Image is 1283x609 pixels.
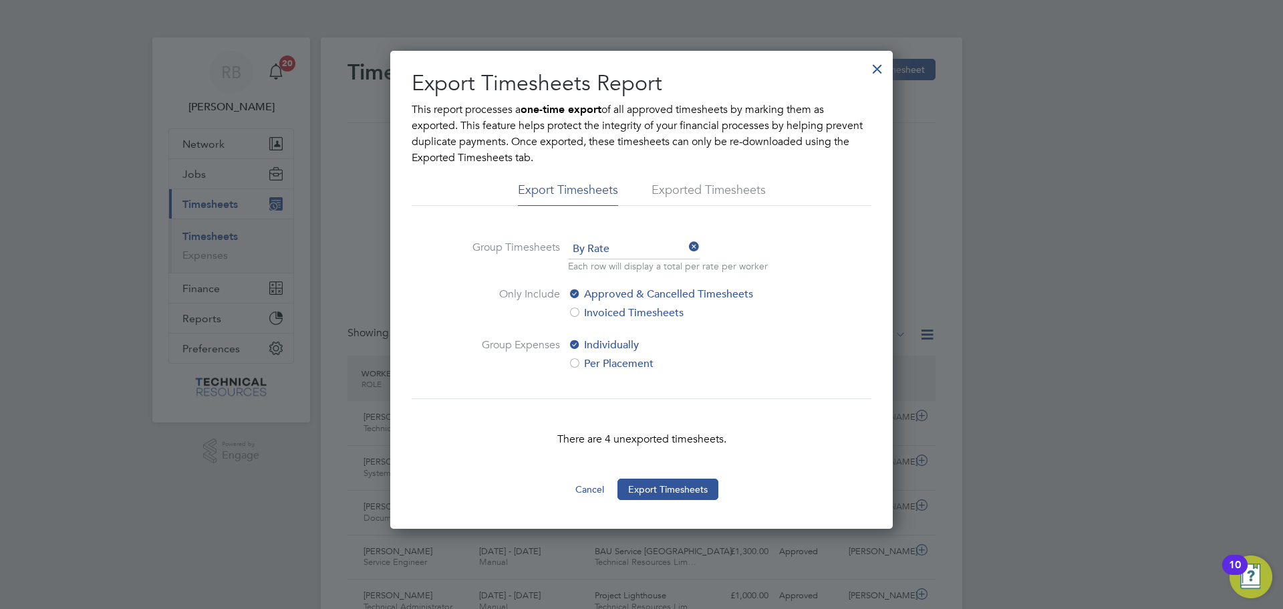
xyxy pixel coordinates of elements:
b: one-time export [521,103,601,116]
li: Exported Timesheets [652,182,766,206]
button: Export Timesheets [617,479,718,500]
label: Approved & Cancelled Timesheets [568,286,792,302]
li: Export Timesheets [518,182,618,206]
label: Only Include [460,286,560,321]
div: 10 [1229,565,1241,582]
label: Individually [568,337,792,353]
button: Cancel [565,479,615,500]
label: Group Expenses [460,337,560,372]
label: Invoiced Timesheets [568,305,792,321]
span: By Rate [568,239,700,259]
p: There are 4 unexported timesheets. [412,431,871,447]
p: Each row will display a total per rate per worker [568,259,768,273]
p: This report processes a of all approved timesheets by marking them as exported. This feature help... [412,102,871,166]
button: Open Resource Center, 10 new notifications [1230,556,1272,598]
label: Group Timesheets [460,239,560,270]
h2: Export Timesheets Report [412,70,871,98]
label: Per Placement [568,356,792,372]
